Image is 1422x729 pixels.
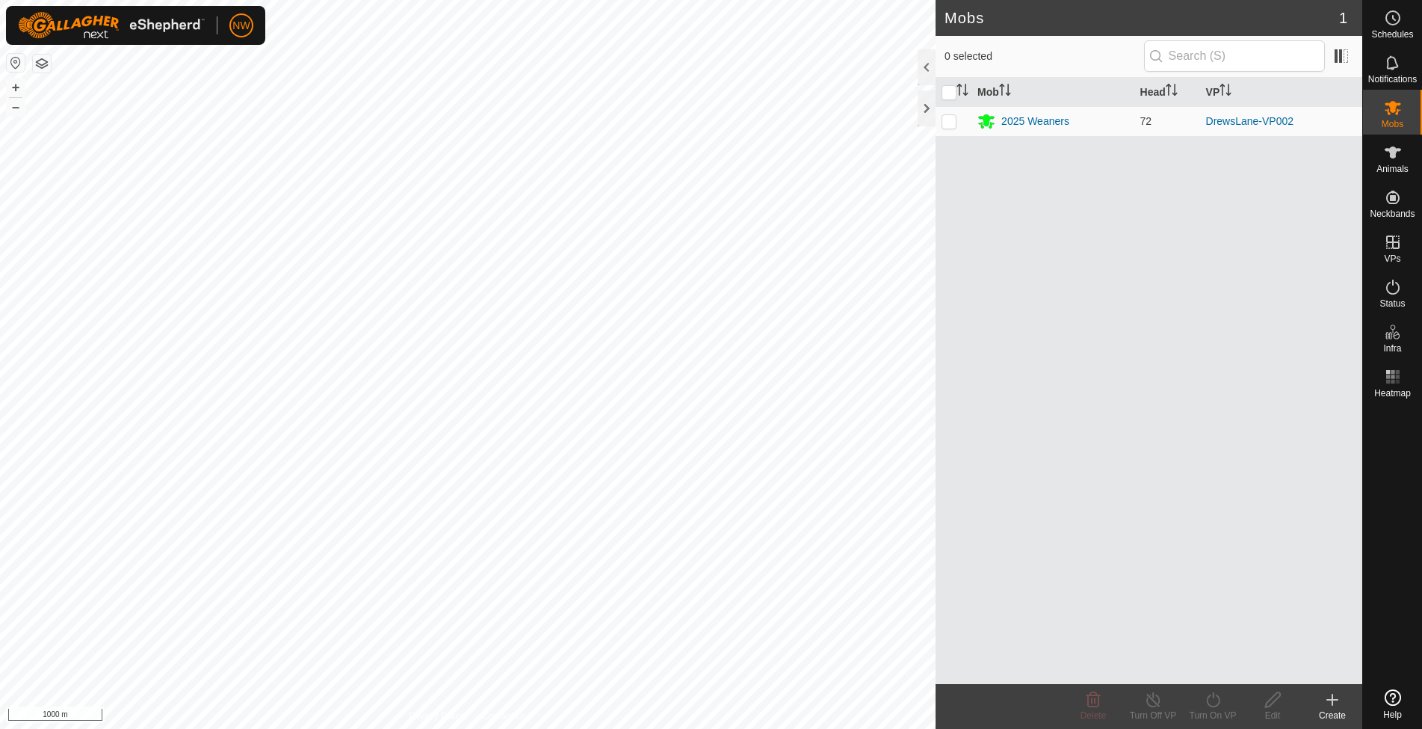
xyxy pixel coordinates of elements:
[1363,683,1422,725] a: Help
[945,49,1144,64] span: 0 selected
[7,54,25,72] button: Reset Map
[1383,710,1402,719] span: Help
[1166,86,1178,98] p-sorticon: Activate to sort
[1123,709,1183,722] div: Turn Off VP
[999,86,1011,98] p-sorticon: Activate to sort
[1302,709,1362,722] div: Create
[1368,75,1417,84] span: Notifications
[1383,344,1401,353] span: Infra
[1382,120,1403,129] span: Mobs
[409,710,465,723] a: Privacy Policy
[1384,254,1400,263] span: VPs
[1134,78,1200,107] th: Head
[1339,7,1347,29] span: 1
[1379,299,1405,308] span: Status
[232,18,250,34] span: NW
[1183,709,1243,722] div: Turn On VP
[1081,710,1107,721] span: Delete
[1376,164,1409,173] span: Animals
[7,79,25,96] button: +
[33,55,51,73] button: Map Layers
[1370,209,1415,218] span: Neckbands
[956,86,968,98] p-sorticon: Activate to sort
[483,710,527,723] a: Contact Us
[1219,86,1231,98] p-sorticon: Activate to sort
[1206,115,1294,127] a: DrewsLane-VP002
[1140,115,1152,127] span: 72
[1371,30,1413,39] span: Schedules
[7,98,25,116] button: –
[1374,389,1411,398] span: Heatmap
[1243,709,1302,722] div: Edit
[1001,114,1069,129] div: 2025 Weaners
[18,12,205,39] img: Gallagher Logo
[1144,40,1325,72] input: Search (S)
[945,9,1339,27] h2: Mobs
[1200,78,1362,107] th: VP
[971,78,1134,107] th: Mob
